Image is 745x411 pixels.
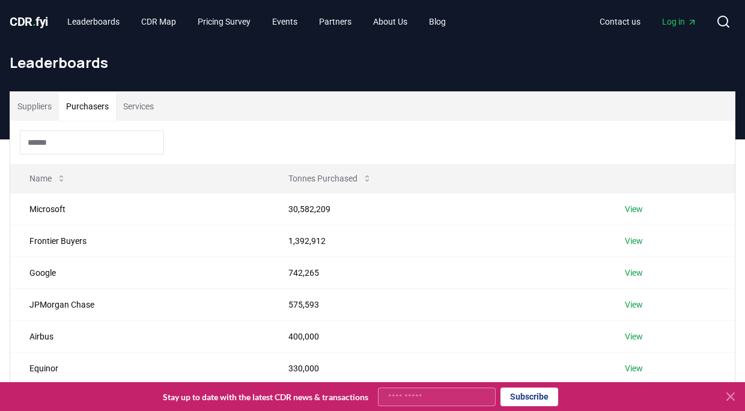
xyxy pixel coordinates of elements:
[10,320,269,352] td: Airbus
[58,11,455,32] nav: Main
[590,11,707,32] nav: Main
[269,352,606,384] td: 330,000
[20,166,76,190] button: Name
[10,352,269,384] td: Equinor
[625,330,643,342] a: View
[32,14,36,29] span: .
[363,11,417,32] a: About Us
[269,288,606,320] td: 575,593
[652,11,707,32] a: Log in
[625,267,643,279] a: View
[10,193,269,225] td: Microsoft
[10,13,48,30] a: CDR.fyi
[263,11,307,32] a: Events
[10,53,735,72] h1: Leaderboards
[625,203,643,215] a: View
[10,225,269,257] td: Frontier Buyers
[116,92,161,121] button: Services
[279,166,382,190] button: Tonnes Purchased
[188,11,260,32] a: Pricing Survey
[625,362,643,374] a: View
[269,320,606,352] td: 400,000
[309,11,361,32] a: Partners
[269,225,606,257] td: 1,392,912
[10,257,269,288] td: Google
[58,11,129,32] a: Leaderboards
[132,11,186,32] a: CDR Map
[10,288,269,320] td: JPMorgan Chase
[419,11,455,32] a: Blog
[625,235,643,247] a: View
[662,16,697,28] span: Log in
[625,299,643,311] a: View
[59,92,116,121] button: Purchasers
[10,92,59,121] button: Suppliers
[269,193,606,225] td: 30,582,209
[590,11,650,32] a: Contact us
[269,257,606,288] td: 742,265
[10,14,48,29] span: CDR fyi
